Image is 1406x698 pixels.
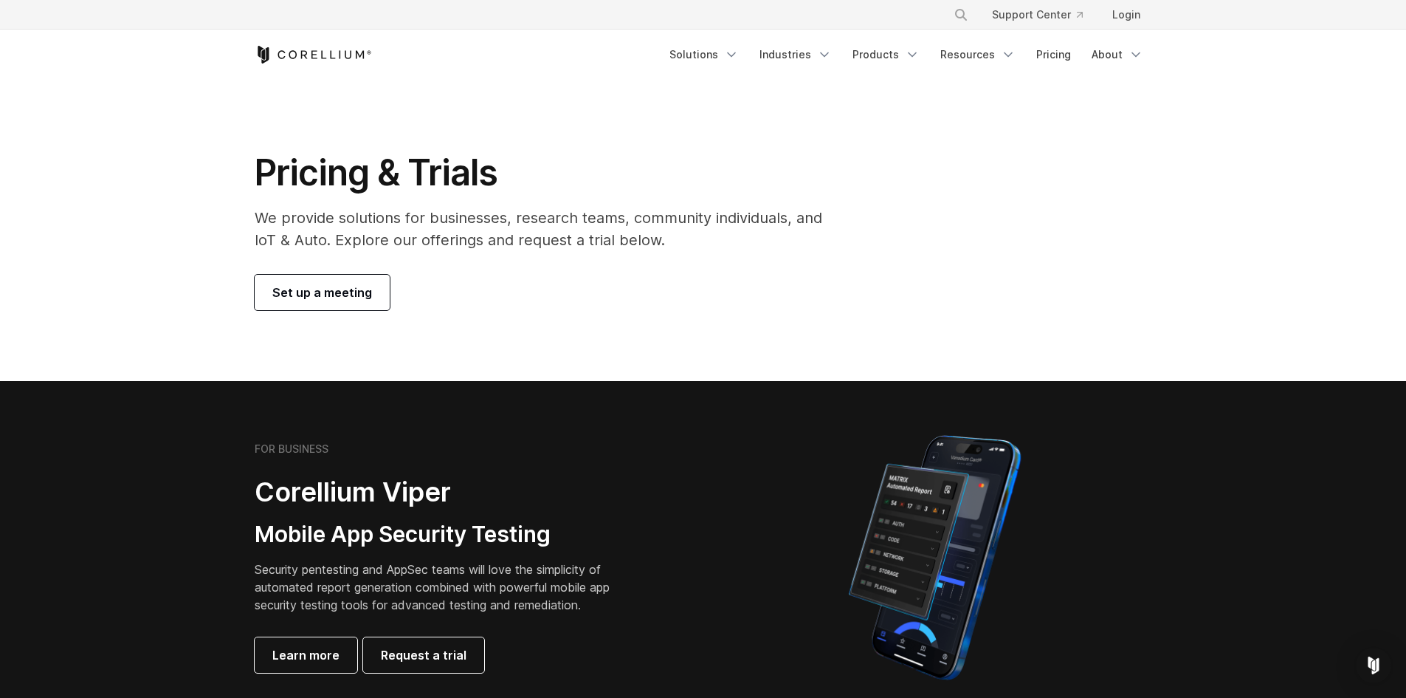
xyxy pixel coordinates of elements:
h6: FOR BUSINESS [255,442,328,456]
img: Corellium MATRIX automated report on iPhone showing app vulnerability test results across securit... [824,428,1046,687]
a: Login [1100,1,1152,28]
button: Search [948,1,974,28]
a: Support Center [980,1,1095,28]
a: Learn more [255,637,357,673]
h2: Corellium Viper [255,476,633,509]
h3: Mobile App Security Testing [255,521,633,549]
div: Navigation Menu [936,1,1152,28]
a: Set up a meeting [255,275,390,310]
a: Request a trial [363,637,484,673]
a: Products [844,41,928,68]
a: Resources [931,41,1024,68]
h1: Pricing & Trials [255,151,843,195]
a: About [1083,41,1152,68]
a: Pricing [1027,41,1080,68]
span: Set up a meeting [272,284,372,301]
div: Open Intercom Messenger [1356,648,1391,683]
a: Solutions [661,41,748,68]
p: We provide solutions for businesses, research teams, community individuals, and IoT & Auto. Explo... [255,207,843,251]
p: Security pentesting and AppSec teams will love the simplicity of automated report generation comb... [255,561,633,614]
div: Navigation Menu [661,41,1152,68]
a: Corellium Home [255,46,372,64]
span: Request a trial [381,646,466,664]
span: Learn more [272,646,340,664]
a: Industries [751,41,841,68]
